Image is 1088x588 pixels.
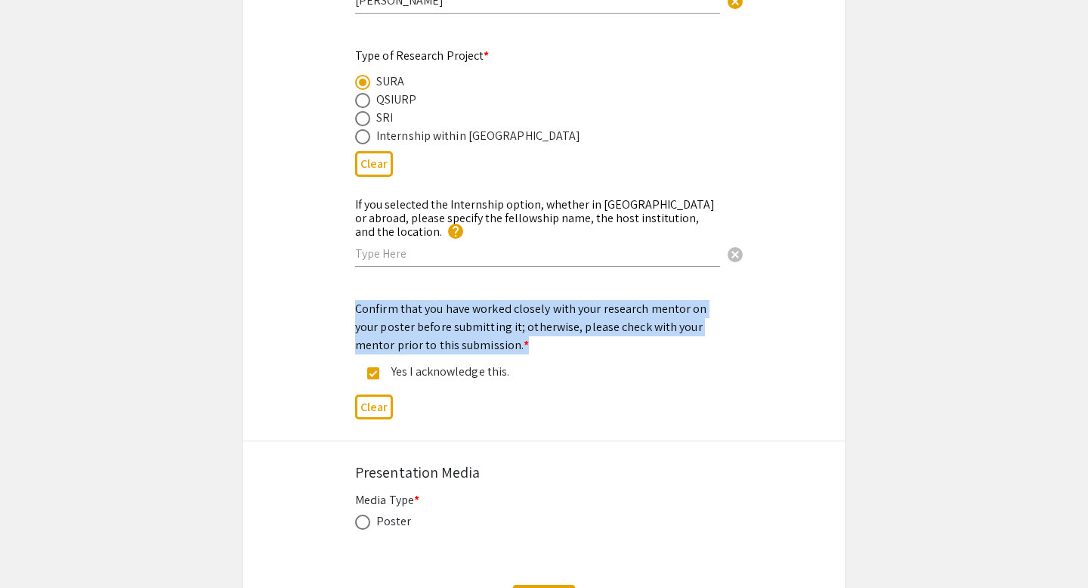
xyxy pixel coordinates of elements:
mat-icon: help [447,222,465,240]
div: QSIURP [376,91,417,109]
button: Clear [720,239,750,269]
button: Clear [355,151,393,176]
div: Yes I acknowledge this. [379,363,697,381]
iframe: Chat [11,520,64,577]
div: Presentation Media [355,461,733,484]
mat-label: Media Type [355,492,419,508]
mat-label: If you selected the Internship option, whether in [GEOGRAPHIC_DATA] or abroad, please specify the... [355,197,715,240]
mat-label: Confirm that you have worked closely with your research mentor on your poster before submitting i... [355,301,707,353]
input: Type Here [355,246,720,262]
button: Clear [355,395,393,419]
div: SURA [376,73,404,91]
div: Poster [376,512,412,531]
div: Internship within [GEOGRAPHIC_DATA] [376,127,581,145]
span: cancel [726,246,744,264]
mat-label: Type of Research Project [355,48,490,63]
div: SRI [376,109,393,127]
